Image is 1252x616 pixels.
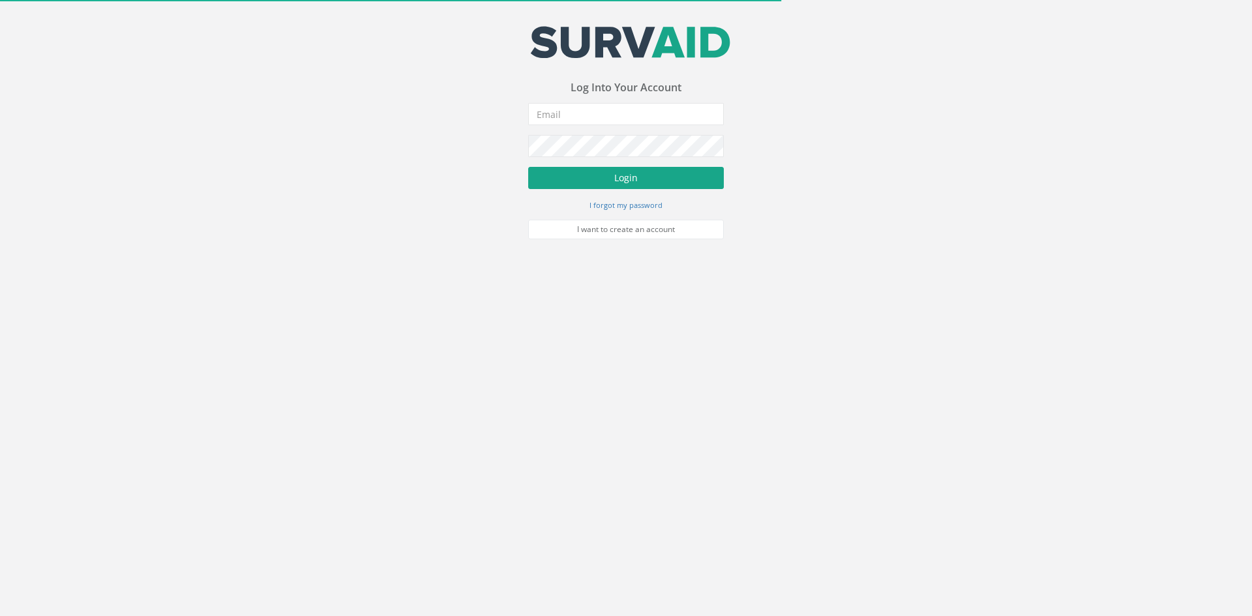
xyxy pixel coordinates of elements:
[528,82,724,94] h3: Log Into Your Account
[528,220,724,239] a: I want to create an account
[528,103,724,125] input: Email
[589,200,663,210] small: I forgot my password
[589,199,663,211] a: I forgot my password
[528,167,724,189] button: Login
